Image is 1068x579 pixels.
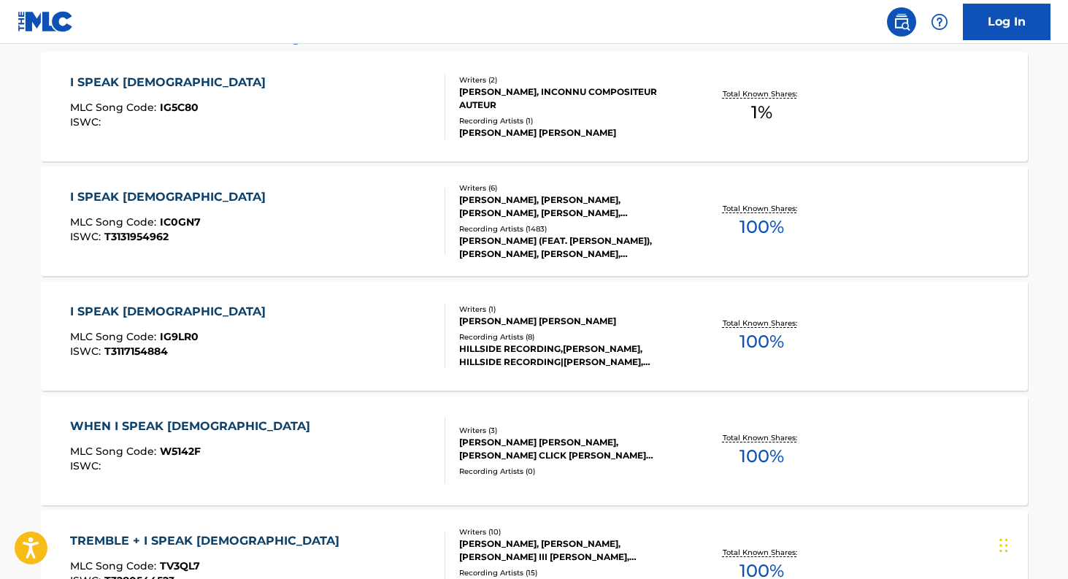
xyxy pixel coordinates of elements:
a: I SPEAK [DEMOGRAPHIC_DATA]MLC Song Code:IG5C80ISWC:Writers (2)[PERSON_NAME], INCONNU COMPOSITEUR ... [41,52,1028,161]
a: Public Search [887,7,916,37]
span: IC0GN7 [160,215,201,229]
span: 100 % [739,329,784,355]
div: Help [925,7,954,37]
div: WHEN I SPEAK [DEMOGRAPHIC_DATA] [70,418,318,435]
img: help [931,13,948,31]
span: TV3QL7 [160,559,200,572]
span: ISWC : [70,115,104,129]
div: Recording Artists ( 0 ) [459,466,680,477]
span: MLC Song Code : [70,215,160,229]
div: Recording Artists ( 1 ) [459,115,680,126]
p: Total Known Shares: [723,203,801,214]
div: Writers ( 6 ) [459,183,680,193]
div: I SPEAK [DEMOGRAPHIC_DATA] [70,303,273,321]
img: search [893,13,910,31]
div: [PERSON_NAME], [PERSON_NAME], [PERSON_NAME] III [PERSON_NAME], [PERSON_NAME], [PERSON_NAME], [PER... [459,537,680,564]
p: Total Known Shares: [723,318,801,329]
iframe: Chat Widget [995,509,1068,579]
span: T3131954962 [104,230,169,243]
span: T3117154884 [104,345,168,358]
span: 100 % [739,214,784,240]
span: MLC Song Code : [70,101,160,114]
div: [PERSON_NAME], [PERSON_NAME], [PERSON_NAME], [PERSON_NAME], [PERSON_NAME], [PERSON_NAME] [459,193,680,220]
div: Writers ( 3 ) [459,425,680,436]
span: MLC Song Code : [70,330,160,343]
span: ISWC : [70,345,104,358]
a: I SPEAK [DEMOGRAPHIC_DATA]MLC Song Code:IC0GN7ISWC:T3131954962Writers (6)[PERSON_NAME], [PERSON_N... [41,166,1028,276]
span: ISWC : [70,230,104,243]
div: [PERSON_NAME] [PERSON_NAME] [459,315,680,328]
div: Recording Artists ( 1483 ) [459,223,680,234]
p: Total Known Shares: [723,88,801,99]
div: TREMBLE + I SPEAK [DEMOGRAPHIC_DATA] [70,532,347,550]
div: Recording Artists ( 8 ) [459,331,680,342]
p: Total Known Shares: [723,432,801,443]
span: MLC Song Code : [70,445,160,458]
div: [PERSON_NAME], INCONNU COMPOSITEUR AUTEUR [459,85,680,112]
span: 100 % [739,443,784,469]
span: MLC Song Code : [70,559,160,572]
div: Writers ( 1 ) [459,304,680,315]
div: Writers ( 2 ) [459,74,680,85]
img: MLC Logo [18,11,74,32]
a: I SPEAK [DEMOGRAPHIC_DATA]MLC Song Code:IG9LR0ISWC:T3117154884Writers (1)[PERSON_NAME] [PERSON_NA... [41,281,1028,391]
span: IG5C80 [160,101,199,114]
span: W5142F [160,445,201,458]
div: Writers ( 10 ) [459,526,680,537]
div: [PERSON_NAME] (FEAT. [PERSON_NAME]), [PERSON_NAME], [PERSON_NAME], [PERSON_NAME],[PERSON_NAME], [... [459,234,680,261]
div: Recording Artists ( 15 ) [459,567,680,578]
div: [PERSON_NAME] [PERSON_NAME] [459,126,680,139]
div: HILLSIDE RECORDING,[PERSON_NAME], HILLSIDE RECORDING|[PERSON_NAME], [GEOGRAPHIC_DATA]|[PERSON_NAM... [459,342,680,369]
a: WHEN I SPEAK [DEMOGRAPHIC_DATA]MLC Song Code:W5142FISWC:Writers (3)[PERSON_NAME] [PERSON_NAME], [... [41,396,1028,505]
a: Log In [963,4,1050,40]
span: IG9LR0 [160,330,199,343]
div: I SPEAK [DEMOGRAPHIC_DATA] [70,74,273,91]
span: ISWC : [70,459,104,472]
div: Drag [999,524,1008,567]
div: [PERSON_NAME] [PERSON_NAME], [PERSON_NAME] CLICK [PERSON_NAME] [PERSON_NAME] [459,436,680,462]
span: 1 % [751,99,772,126]
div: I SPEAK [DEMOGRAPHIC_DATA] [70,188,273,206]
p: Total Known Shares: [723,547,801,558]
